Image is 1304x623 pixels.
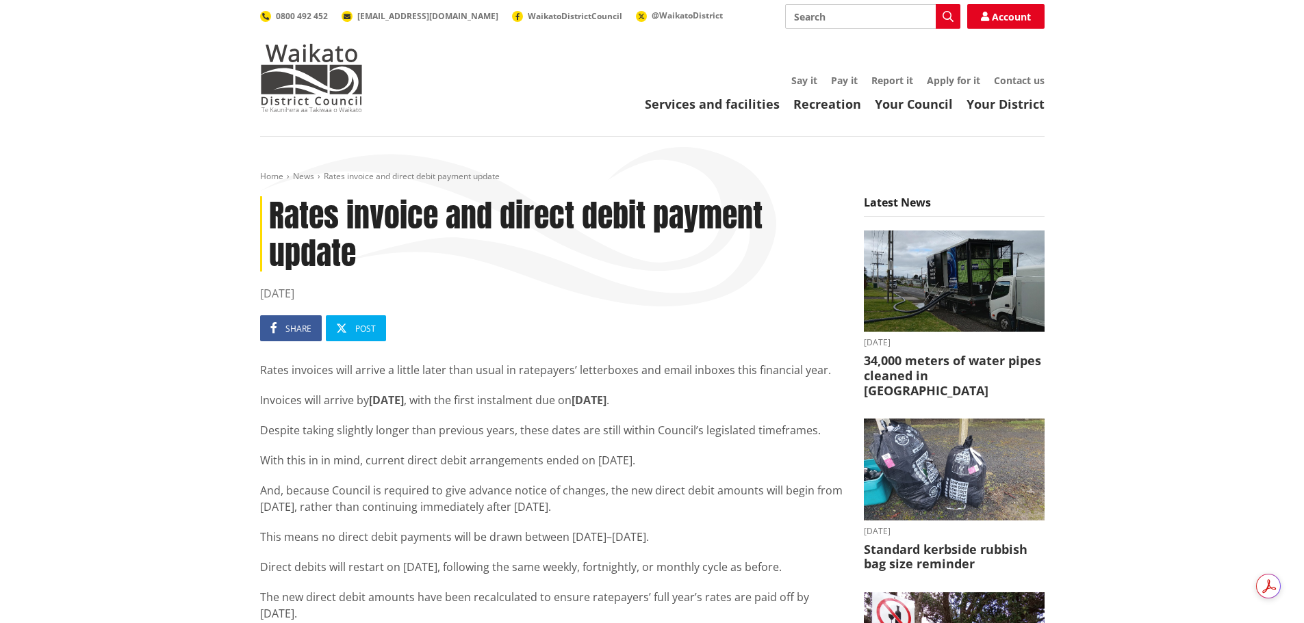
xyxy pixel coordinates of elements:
img: Waikato District Council - Te Kaunihera aa Takiwaa o Waikato [260,44,363,112]
a: Your District [967,96,1045,112]
a: Share [260,315,322,341]
strong: [DATE] [369,393,404,408]
span: Rates invoice and direct debit payment update [324,170,500,182]
a: News [293,170,314,182]
strong: [DATE] [572,393,606,408]
span: Share [285,323,311,334]
a: Report it [871,74,913,87]
time: [DATE] [864,339,1045,347]
a: Apply for it [927,74,980,87]
a: Post [326,315,386,341]
p: The new direct debit amounts have been recalculated to ensure ratepayers’ full year’s rates are p... [260,589,843,622]
a: [DATE] 34,000 meters of water pipes cleaned in [GEOGRAPHIC_DATA] [864,230,1045,398]
p: With this in in mind, current direct debit arrangements ended on [DATE]. [260,452,843,468]
span: Post [355,323,376,334]
h3: 34,000 meters of water pipes cleaned in [GEOGRAPHIC_DATA] [864,354,1045,398]
a: @WaikatoDistrict [636,10,723,21]
h5: Latest News [864,196,1045,217]
span: [EMAIL_ADDRESS][DOMAIN_NAME] [357,10,498,22]
a: [DATE] Standard kerbside rubbish bag size reminder [864,419,1045,572]
a: 0800 492 452 [260,10,328,22]
nav: breadcrumb [260,171,1045,183]
h3: Standard kerbside rubbish bag size reminder [864,542,1045,572]
a: Your Council [875,96,953,112]
span: WaikatoDistrictCouncil [528,10,622,22]
a: WaikatoDistrictCouncil [512,10,622,22]
a: Say it [791,74,817,87]
a: Home [260,170,283,182]
a: Pay it [831,74,858,87]
time: [DATE] [260,285,843,302]
p: Despite taking slightly longer than previous years, these dates are still within Council’s legisl... [260,422,843,438]
p: Rates invoices will arrive a little later than usual in ratepayers’ letterboxes and email inboxes... [260,362,843,378]
a: Services and facilities [645,96,780,112]
p: And, because Council is required to give advance notice of changes, the new direct debit amounts ... [260,482,843,515]
a: Account [967,4,1045,29]
span: @WaikatoDistrict [652,10,723,21]
img: NO-DES unit flushing water pipes in Huntly [864,230,1045,332]
input: Search input [785,4,960,29]
img: 20250825_074435 [864,419,1045,520]
a: Contact us [994,74,1045,87]
span: 0800 492 452 [276,10,328,22]
p: Direct debits will restart on [DATE], following the same weekly, fortnightly, or monthly cycle as... [260,559,843,575]
a: Recreation [793,96,861,112]
a: [EMAIL_ADDRESS][DOMAIN_NAME] [342,10,498,22]
h1: Rates invoice and direct debit payment update [260,196,843,271]
p: Invoices will arrive by , with the first instalment due on . [260,392,843,408]
time: [DATE] [864,527,1045,535]
p: This means no direct debit payments will be drawn between [DATE]–[DATE]. [260,529,843,545]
